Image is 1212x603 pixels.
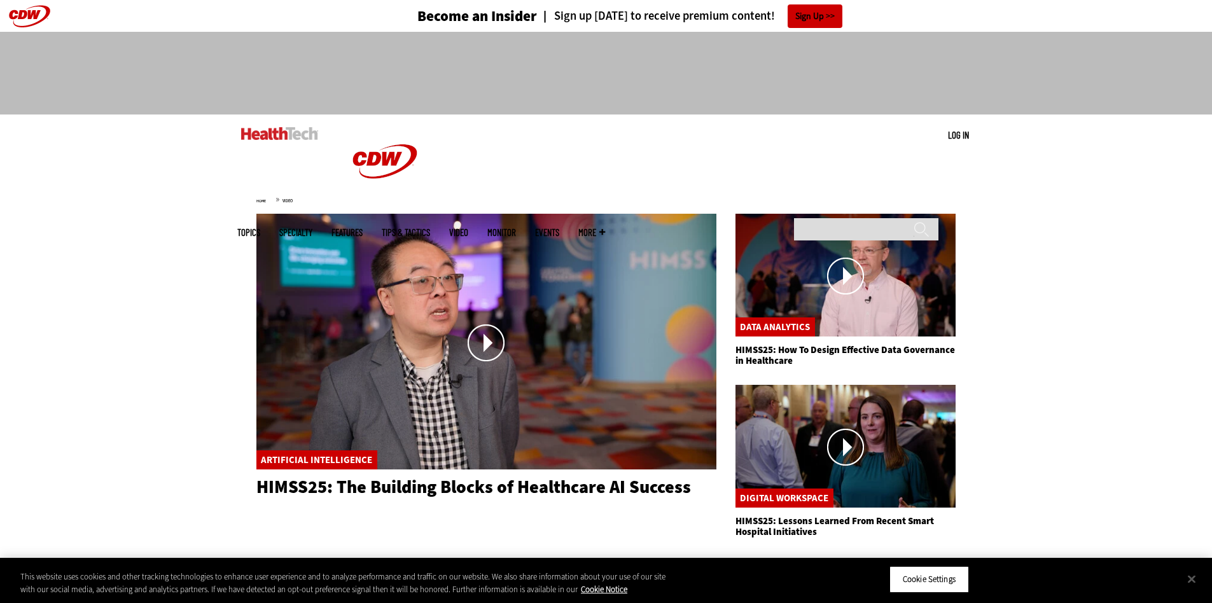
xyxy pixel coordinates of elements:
[740,321,810,333] a: Data Analytics
[740,492,828,504] a: Digital Workspace
[581,584,627,595] a: More information about your privacy
[1178,565,1206,593] button: Close
[535,228,559,237] a: Events
[735,385,956,508] img: HIMSS Thumbnail
[337,198,433,212] a: CDW
[337,114,433,209] img: Home
[256,214,716,469] img: Dr. Eric Poon
[370,9,537,24] a: Become an Insider
[20,571,667,595] div: This website uses cookies and other tracking technologies to enhance user experience and to analy...
[948,128,969,142] div: User menu
[948,129,969,141] a: Log in
[375,45,838,102] iframe: advertisement
[788,4,842,28] a: Sign Up
[237,228,260,237] span: Topics
[487,228,516,237] a: MonITor
[382,228,430,237] a: Tips & Tactics
[889,566,969,593] button: Cookie Settings
[241,127,318,140] img: Home
[261,454,372,466] a: Artificial Intelligence
[279,228,312,237] span: Specialty
[331,228,363,237] a: Features
[735,515,934,538] a: HIMSS25: Lessons Learned From Recent Smart Hospital Initiatives
[578,228,605,237] span: More
[449,228,468,237] a: Video
[417,9,537,24] h3: Become an Insider
[735,214,956,338] a: HIMSS Thumbnail
[735,385,956,509] a: HIMSS Thumbnail
[537,10,775,22] a: Sign up [DATE] to receive premium content!
[256,214,716,471] a: Dr. Eric Poon
[735,214,956,336] img: HIMSS Thumbnail
[256,475,691,499] a: HIMSS25: The Building Blocks of Healthcare AI Success
[735,343,955,367] a: HIMSS25: How To Design Effective Data Governance in Healthcare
